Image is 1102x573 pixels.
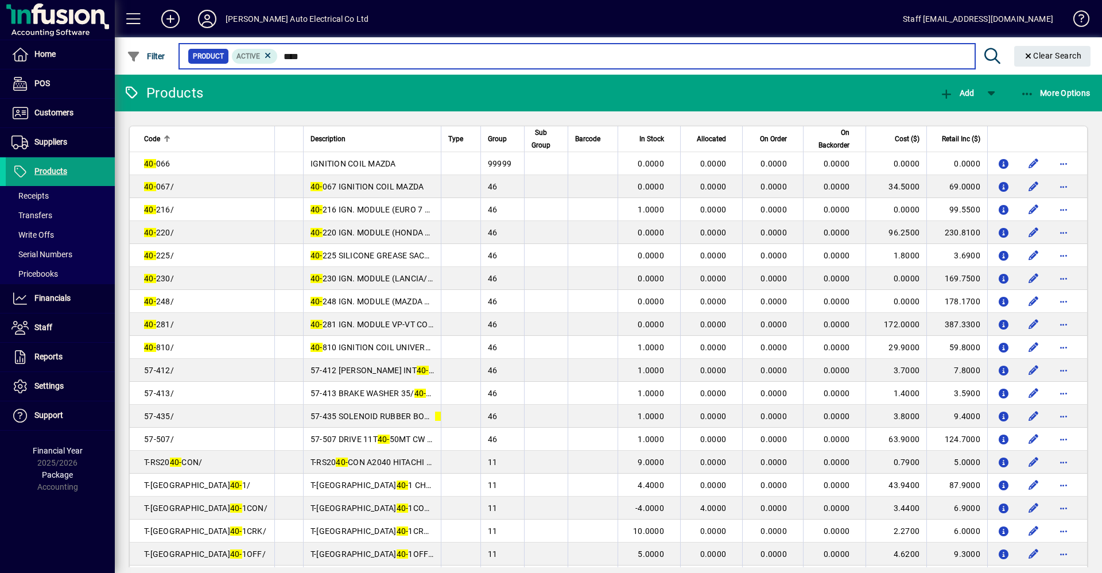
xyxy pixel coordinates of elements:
[488,458,498,467] span: 11
[700,251,727,260] span: 0.0000
[824,343,850,352] span: 0.0000
[926,313,987,336] td: 387.3300
[1025,361,1043,380] button: Edit
[866,244,926,267] td: 1.8000
[638,251,664,260] span: 0.0000
[940,88,974,98] span: Add
[760,320,787,329] span: 0.0000
[926,451,987,474] td: 5.0000
[34,381,64,390] span: Settings
[42,470,73,479] span: Package
[866,405,926,428] td: 3.8000
[311,297,323,306] em: 40-
[144,182,156,191] em: 40-
[144,297,156,306] em: 40-
[448,133,474,145] div: Type
[144,297,174,306] span: 248/
[1025,499,1043,517] button: Edit
[1025,407,1043,425] button: Edit
[236,52,260,60] span: Active
[311,320,323,329] em: 40-
[866,152,926,175] td: 0.0000
[144,320,156,329] em: 40-
[824,320,850,329] span: 0.0000
[866,336,926,359] td: 29.9000
[866,382,926,405] td: 1.4000
[903,10,1053,28] div: Staff [EMAIL_ADDRESS][DOMAIN_NAME]
[6,343,115,371] a: Reports
[866,451,926,474] td: 0.7900
[230,481,242,490] em: 40-
[700,526,727,536] span: 0.0000
[311,320,455,329] span: 281 IGN. MODULE VP-VT COMMOD.
[824,504,850,513] span: 0.0000
[11,211,52,220] span: Transfers
[488,320,498,329] span: 46
[926,405,987,428] td: 9.4000
[575,133,611,145] div: Barcode
[152,9,189,29] button: Add
[488,435,498,444] span: 46
[700,481,727,490] span: 0.0000
[824,526,850,536] span: 0.0000
[488,343,498,352] span: 46
[311,274,454,283] span: 230 IGN. MODULE (LANCIA/VOLVO
[866,359,926,382] td: 3.7000
[638,297,664,306] span: 0.0000
[866,474,926,497] td: 43.9400
[926,474,987,497] td: 87.9000
[866,198,926,221] td: 0.0000
[1054,200,1073,219] button: More options
[488,412,498,421] span: 46
[311,159,396,168] span: IGNITION COIL MAZDA
[311,182,323,191] em: 40-
[11,230,54,239] span: Write Offs
[760,458,787,467] span: 0.0000
[824,549,850,559] span: 0.0000
[926,382,987,405] td: 3.5900
[926,244,987,267] td: 3.6900
[638,481,664,490] span: 4.4000
[488,228,498,237] span: 46
[311,526,536,536] span: T-[GEOGRAPHIC_DATA] 1CRK CRANKLINK 1/2" AS SINGLE
[33,446,83,455] span: Financial Year
[638,458,664,467] span: 9.0000
[638,182,664,191] span: 0.0000
[760,366,787,375] span: 0.0000
[488,297,498,306] span: 46
[531,126,561,152] div: Sub Group
[11,269,58,278] span: Pricebooks
[144,159,156,168] em: 40-
[488,182,498,191] span: 46
[895,133,919,145] span: Cost ($)
[1054,338,1073,357] button: More options
[700,320,727,329] span: 0.0000
[230,526,242,536] em: 40-
[34,167,67,176] span: Products
[926,359,987,382] td: 7.8000
[435,412,447,421] em: 40-
[760,133,787,145] span: On Order
[760,228,787,237] span: 0.0000
[1054,292,1073,311] button: More options
[1054,384,1073,402] button: More options
[700,389,727,398] span: 0.0000
[824,297,850,306] span: 0.0000
[1054,246,1073,265] button: More options
[824,366,850,375] span: 0.0000
[926,198,987,221] td: 99.5500
[144,320,174,329] span: 281/
[311,504,527,513] span: T-[GEOGRAPHIC_DATA] 1CON CONLINK 1/2" AS SINGLE
[1025,453,1043,471] button: Edit
[575,133,600,145] span: Barcode
[1025,246,1043,265] button: Edit
[639,133,664,145] span: In Stock
[760,159,787,168] span: 0.0000
[926,175,987,198] td: 69.0000
[144,182,174,191] span: 067/
[926,267,987,290] td: 169.7500
[144,274,156,283] em: 40-
[866,428,926,451] td: 63.9000
[144,274,174,283] span: 230/
[1054,453,1073,471] button: More options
